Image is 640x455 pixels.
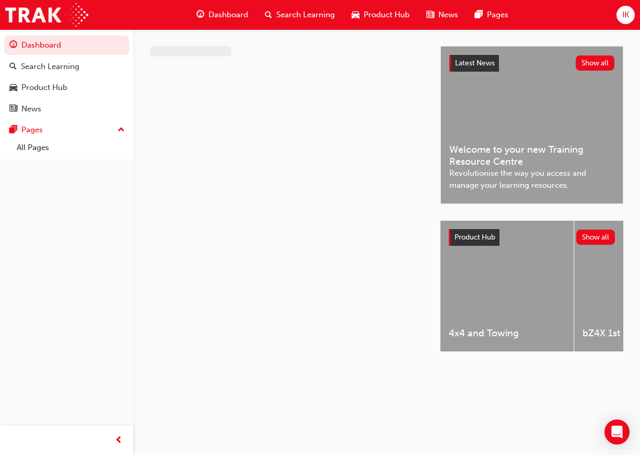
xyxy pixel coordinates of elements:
span: prev-icon [115,434,123,447]
a: Product HubShow all [449,229,615,246]
span: Revolutionise the way you access and manage your learning resources. [449,167,614,191]
div: Search Learning [21,61,79,73]
span: Pages [487,9,508,21]
span: News [438,9,458,21]
a: car-iconProduct Hub [343,4,418,26]
a: 4x4 and Towing [440,221,574,351]
span: guage-icon [9,41,17,50]
button: Pages [4,120,129,140]
span: Dashboard [208,9,248,21]
span: Welcome to your new Training Resource Centre [449,144,614,167]
span: car-icon [352,8,359,21]
div: News [21,103,41,115]
a: Latest NewsShow all [449,55,614,72]
span: Product Hub [455,233,495,242]
span: IK [622,9,629,21]
button: DashboardSearch LearningProduct HubNews [4,33,129,120]
a: Search Learning [4,57,129,76]
span: up-icon [118,123,125,137]
span: guage-icon [196,8,204,21]
span: pages-icon [9,126,17,135]
a: news-iconNews [418,4,467,26]
span: news-icon [426,8,434,21]
a: Product Hub [4,78,129,97]
span: pages-icon [475,8,483,21]
span: search-icon [9,62,17,72]
a: Latest NewsShow allWelcome to your new Training Resource CentreRevolutionise the way you access a... [440,46,623,204]
div: Pages [21,124,43,136]
a: guage-iconDashboard [188,4,257,26]
img: Trak [5,3,88,27]
a: Dashboard [4,36,129,55]
span: news-icon [9,105,17,114]
button: Show all [576,230,615,245]
a: search-iconSearch Learning [257,4,343,26]
button: Show all [576,55,615,71]
a: All Pages [13,140,129,156]
span: car-icon [9,83,17,93]
span: Search Learning [276,9,335,21]
span: search-icon [265,8,272,21]
a: pages-iconPages [467,4,517,26]
button: IK [616,6,635,24]
a: News [4,99,129,119]
span: 4x4 and Towing [449,327,565,339]
div: Product Hub [21,82,67,94]
div: Open Intercom Messenger [604,419,630,445]
span: Latest News [455,59,495,67]
span: Product Hub [364,9,410,21]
